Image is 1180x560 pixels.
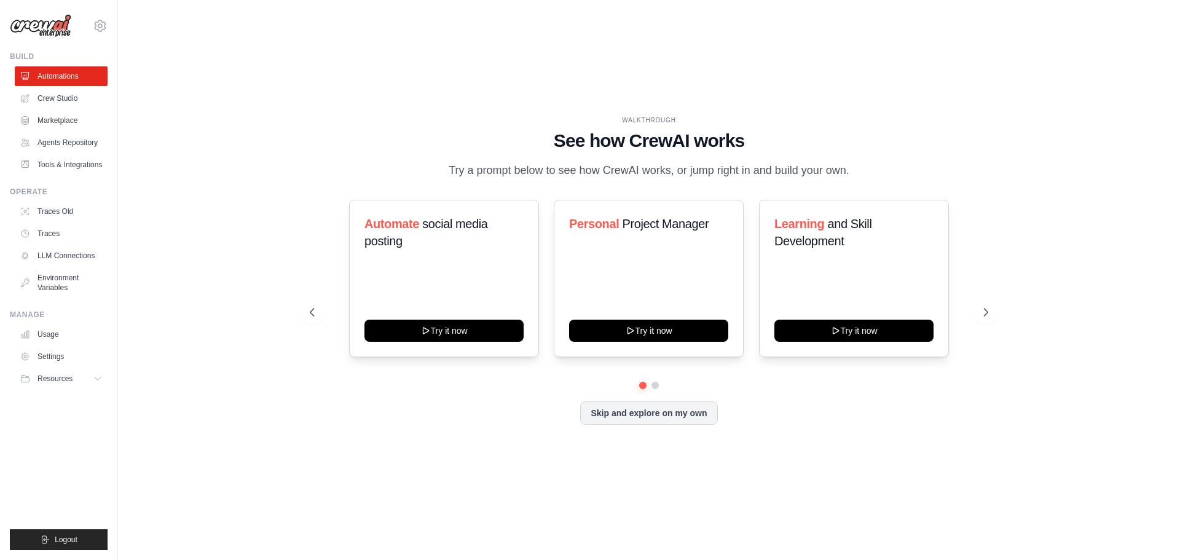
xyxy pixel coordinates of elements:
button: Try it now [774,320,934,342]
span: Resources [37,374,73,384]
a: Automations [15,66,108,86]
a: LLM Connections [15,246,108,266]
a: Crew Studio [15,89,108,108]
div: WALKTHROUGH [310,116,988,125]
span: Personal [569,217,619,231]
span: and Skill Development [774,217,871,248]
button: Skip and explore on my own [580,401,717,425]
div: Sohbet Aracı [1119,501,1180,560]
a: Environment Variables [15,268,108,298]
span: social media posting [364,217,488,248]
a: Usage [15,325,108,344]
button: Resources [15,369,108,388]
div: Operate [10,187,108,197]
button: Try it now [569,320,728,342]
button: Logout [10,529,108,550]
span: Learning [774,217,824,231]
a: Marketplace [15,111,108,130]
a: Tools & Integrations [15,155,108,175]
span: Project Manager [623,217,709,231]
div: Manage [10,310,108,320]
a: Traces Old [15,202,108,221]
iframe: Chat Widget [1119,501,1180,560]
p: Try a prompt below to see how CrewAI works, or jump right in and build your own. [442,162,855,179]
span: Automate [364,217,419,231]
button: Try it now [364,320,524,342]
div: Build [10,52,108,61]
a: Traces [15,224,108,243]
a: Settings [15,347,108,366]
a: Agents Repository [15,133,108,152]
span: Logout [55,535,77,545]
h1: See how CrewAI works [310,130,988,152]
img: Logo [10,14,71,37]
